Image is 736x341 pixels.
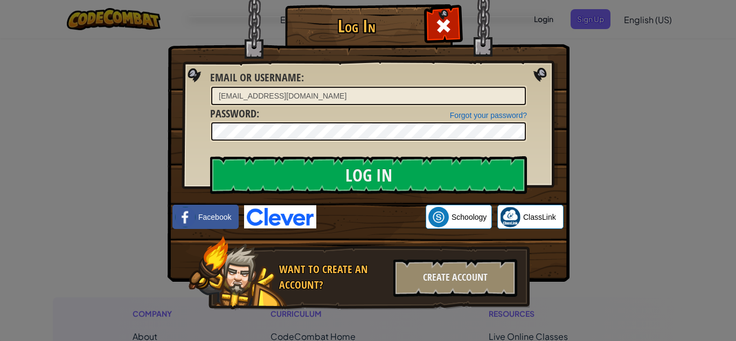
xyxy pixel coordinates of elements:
div: Create Account [393,259,517,297]
img: clever-logo-blue.png [244,205,316,228]
a: Forgot your password? [450,111,527,120]
input: Log In [210,156,527,194]
img: facebook_small.png [175,207,196,227]
span: Email or Username [210,70,301,85]
span: Facebook [198,212,231,222]
iframe: Sign in with Google Button [316,205,426,229]
div: Want to create an account? [279,262,387,293]
span: ClassLink [523,212,556,222]
img: schoology.png [428,207,449,227]
span: Schoology [452,212,487,222]
h1: Log In [288,17,425,36]
label: : [210,70,304,86]
img: classlink-logo-small.png [500,207,520,227]
span: Password [210,106,256,121]
label: : [210,106,259,122]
